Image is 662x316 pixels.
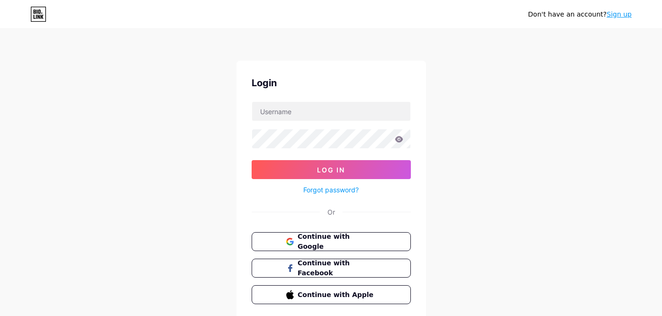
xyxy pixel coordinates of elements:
input: Username [252,102,410,121]
button: Continue with Apple [252,285,411,304]
span: Continue with Facebook [298,258,376,278]
span: Continue with Google [298,232,376,252]
div: Login [252,76,411,90]
button: Continue with Google [252,232,411,251]
button: Log In [252,160,411,179]
div: Don't have an account? [528,9,632,19]
button: Continue with Facebook [252,259,411,278]
a: Sign up [607,10,632,18]
span: Log In [317,166,345,174]
span: Continue with Apple [298,290,376,300]
a: Forgot password? [303,185,359,195]
div: Or [327,207,335,217]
